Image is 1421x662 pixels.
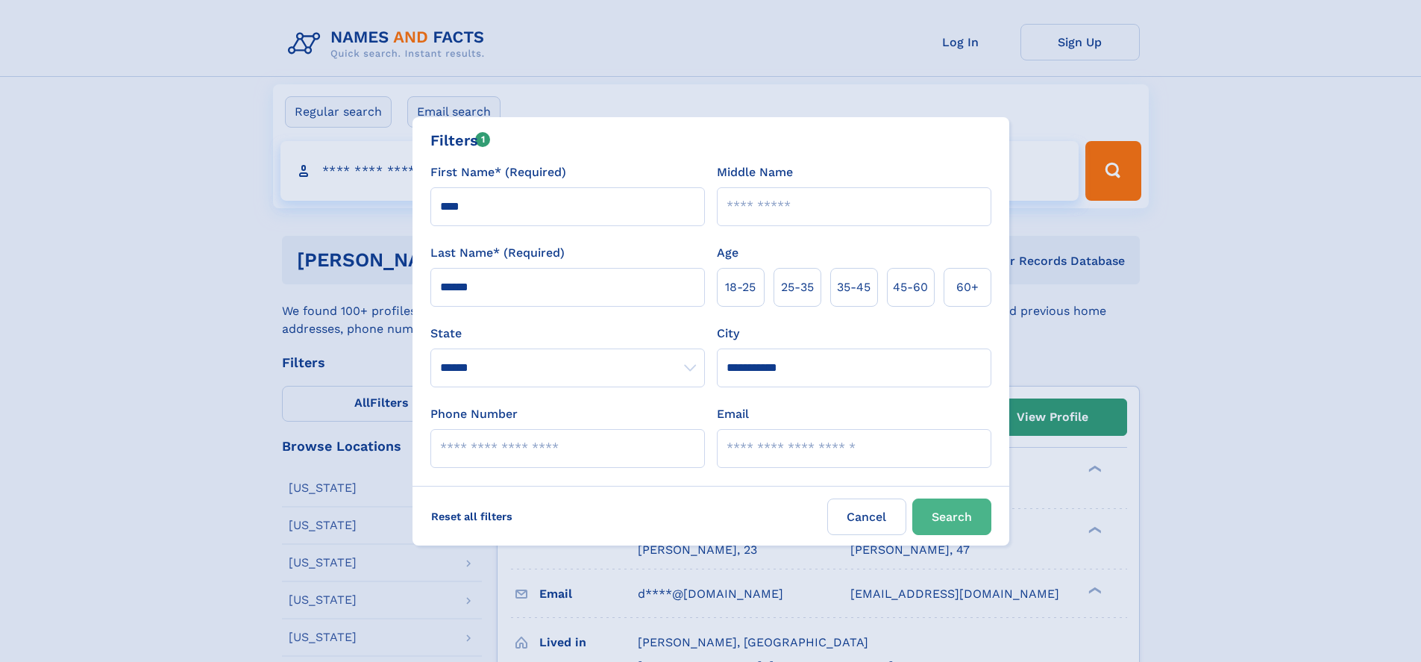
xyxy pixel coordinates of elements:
[430,244,565,262] label: Last Name* (Required)
[725,278,756,296] span: 18‑25
[421,499,522,534] label: Reset all filters
[430,129,491,152] div: Filters
[827,499,906,535] label: Cancel
[717,325,739,343] label: City
[717,244,738,262] label: Age
[956,278,979,296] span: 60+
[717,163,793,181] label: Middle Name
[837,278,871,296] span: 35‑45
[781,278,814,296] span: 25‑35
[893,278,928,296] span: 45‑60
[717,405,749,423] label: Email
[430,325,705,343] label: State
[430,405,518,423] label: Phone Number
[912,499,991,535] button: Search
[430,163,566,181] label: First Name* (Required)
